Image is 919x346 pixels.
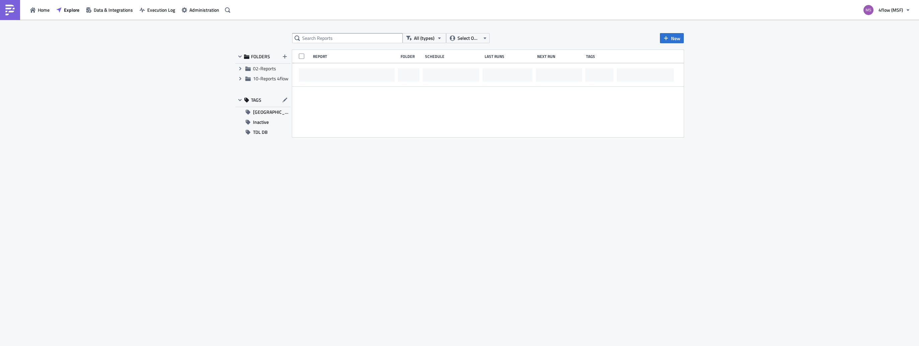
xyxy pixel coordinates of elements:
[253,107,290,117] span: [GEOGRAPHIC_DATA]
[27,5,53,15] button: Home
[253,65,276,72] span: 02-Reports
[147,6,175,13] span: Execution Log
[251,97,261,103] span: TAGS
[94,6,133,13] span: Data & Integrations
[235,117,290,127] button: Inactive
[660,33,684,43] button: New
[313,54,397,59] div: Report
[251,54,270,60] span: FOLDERS
[83,5,136,15] button: Data & Integrations
[879,6,903,13] span: 4flow (MSF)
[863,4,874,16] img: Avatar
[178,5,223,15] button: Administration
[253,75,288,82] span: 10-Reports 4flow
[136,5,178,15] button: Execution Log
[53,5,83,15] button: Explore
[859,3,914,17] button: 4flow (MSF)
[446,33,490,43] button: Select Owner
[64,6,79,13] span: Explore
[235,107,290,117] button: [GEOGRAPHIC_DATA]
[671,35,680,42] span: New
[401,54,422,59] div: Folder
[537,54,583,59] div: Next Run
[485,54,534,59] div: Last Runs
[457,34,480,42] span: Select Owner
[235,127,290,137] button: TDL DB
[253,127,268,137] span: TDL DB
[253,117,269,127] span: Inactive
[38,6,50,13] span: Home
[414,34,434,42] span: All (types)
[586,54,614,59] div: Tags
[292,33,403,43] input: Search Reports
[5,5,15,15] img: PushMetrics
[425,54,481,59] div: Schedule
[403,33,446,43] button: All (types)
[189,6,219,13] span: Administration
